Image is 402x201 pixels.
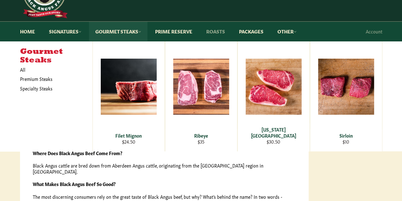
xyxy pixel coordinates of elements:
div: Ribeye [169,133,233,139]
h5: Gourmet Steaks [20,47,92,65]
img: Filet Mignon [101,59,157,115]
a: Account [363,22,385,41]
img: Sirloin [318,59,374,115]
div: $35 [169,139,233,145]
div: [US_STATE][GEOGRAPHIC_DATA] [242,126,305,139]
a: All [17,65,92,74]
a: Roasts [200,22,231,41]
div: Filet Mignon [97,133,160,139]
div: $30.50 [242,139,305,145]
a: Filet Mignon Filet Mignon $24.50 [92,41,165,151]
a: Signatures [43,22,88,41]
a: Specialty Steaks [17,84,86,93]
strong: What Makes Black Angus Beef So Good? [33,181,116,187]
strong: Where Does Black Angus Beef Come From? [33,150,122,156]
a: Premium Steaks [17,74,86,83]
p: Black Angus cattle are bred down from Aberdeen Angus cattle, originating from the [GEOGRAPHIC_DAT... [33,162,296,175]
a: Ribeye Ribeye $35 [165,41,237,151]
a: Sirloin Sirloin $10 [310,41,382,151]
a: Gourmet Steaks [89,22,147,41]
a: Prime Reserve [149,22,199,41]
div: $24.50 [97,139,160,145]
a: Home [14,22,41,41]
a: New York Strip [US_STATE][GEOGRAPHIC_DATA] $30.50 [237,41,310,151]
div: Sirloin [314,133,378,139]
img: Ribeye [173,59,229,115]
a: Other [271,22,303,41]
img: New York Strip [246,59,302,115]
div: $10 [314,139,378,145]
a: Packages [233,22,270,41]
